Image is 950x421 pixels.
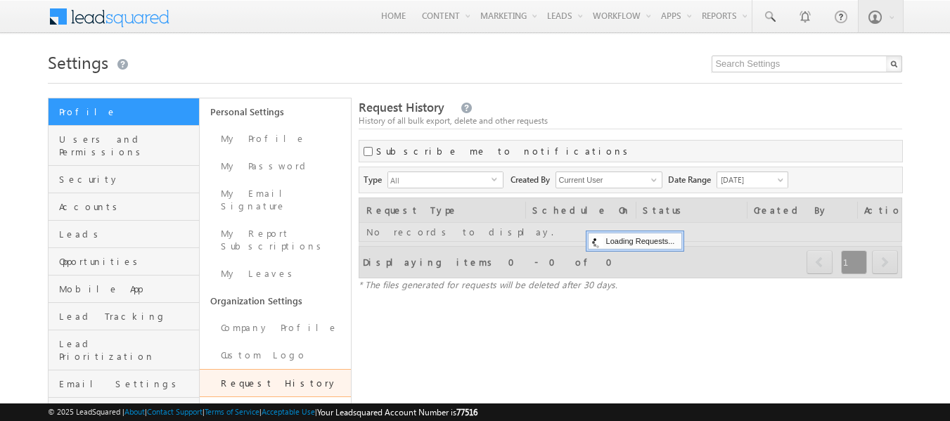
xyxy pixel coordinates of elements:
[49,126,199,166] a: Users and Permissions
[492,176,503,182] span: select
[712,56,902,72] input: Search Settings
[717,171,788,188] a: [DATE]
[359,115,903,127] div: History of all bulk export, delete and other requests
[200,98,351,125] a: Personal Settings
[359,278,617,290] span: * The files generated for requests will be deleted after 30 days.
[49,303,199,330] a: Lead Tracking
[59,255,195,268] span: Opportunities
[59,310,195,323] span: Lead Tracking
[59,200,195,213] span: Accounts
[200,287,351,314] a: Organization Settings
[147,407,203,416] a: Contact Support
[200,342,351,369] a: Custom Logo
[49,98,199,126] a: Profile
[124,407,145,416] a: About
[49,330,199,370] a: Lead Prioritization
[387,171,503,188] div: All
[317,407,477,417] span: Your Leadsquared Account Number is
[49,193,199,221] a: Accounts
[376,145,633,157] label: Subscribe me to notifications
[511,171,556,186] span: Created By
[59,105,195,118] span: Profile
[388,172,492,188] span: All
[588,233,683,250] div: Loading Requests...
[668,171,717,186] span: Date Range
[364,171,387,186] span: Type
[456,407,477,417] span: 77516
[59,283,195,295] span: Mobile App
[200,314,351,342] a: Company Profile
[643,173,661,187] a: Show All Items
[717,174,784,186] span: [DATE]
[359,99,444,115] span: Request History
[556,171,662,188] input: Type to Search
[200,369,351,397] a: Request History
[59,173,195,186] span: Security
[200,153,351,180] a: My Password
[59,337,195,363] span: Lead Prioritization
[59,133,195,158] span: Users and Permissions
[200,125,351,153] a: My Profile
[59,228,195,240] span: Leads
[48,406,477,419] span: © 2025 LeadSquared | | | | |
[200,180,351,220] a: My Email Signature
[200,260,351,287] a: My Leaves
[200,220,351,260] a: My Report Subscriptions
[48,51,108,73] span: Settings
[49,221,199,248] a: Leads
[49,276,199,303] a: Mobile App
[49,248,199,276] a: Opportunities
[49,370,199,398] a: Email Settings
[59,377,195,390] span: Email Settings
[205,407,259,416] a: Terms of Service
[49,166,199,193] a: Security
[262,407,315,416] a: Acceptable Use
